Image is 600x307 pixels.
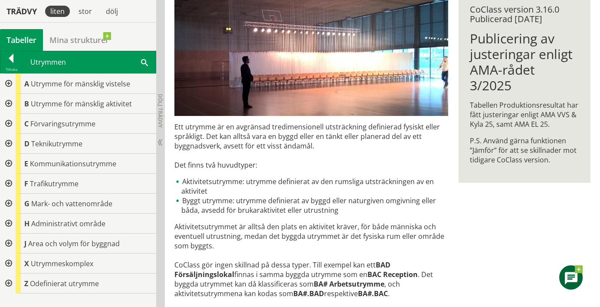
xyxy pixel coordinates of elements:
[43,29,115,51] a: Mina strukturer
[24,79,29,89] span: A
[2,7,42,16] div: Trädvy
[24,179,28,188] span: F
[24,219,30,228] span: H
[174,196,448,215] li: Byggt utrymme: utrymme definierat av byggd eller naturgiven omgivning eller båda, avsedd för bruk...
[45,6,70,17] div: liten
[470,136,579,165] p: P.S. Använd gärna funktionen ”Jämför” för att se skillnader mot tidigare CoClass version.
[358,289,388,298] strong: BA#.BAC
[24,159,28,168] span: E
[24,139,30,149] span: D
[470,100,579,129] p: Tabellen Produktionsresultat har fått justeringar enligt AMA VVS & Kyla 25, samt AMA EL 25.
[31,99,132,109] span: Utrymme för mänsklig aktivitet
[470,5,579,24] div: CoClass version 3.16.0 Publicerad [DATE]
[24,239,26,248] span: J
[31,79,130,89] span: Utrymme för mänsklig vistelse
[470,31,579,93] h1: Publicering av justeringar enligt AMA-rådet 3/2025
[24,199,30,208] span: G
[141,57,148,66] span: Sök i tabellen
[31,199,112,208] span: Mark- och vattenområde
[31,259,93,268] span: Utrymmeskomplex
[174,177,448,196] li: Aktivitetsutrymme: utrymme definierat av den rumsliga utsträckningen av en aktivitet
[28,239,120,248] span: Area och volym för byggnad
[157,94,164,128] span: Dölj trädvy
[24,119,29,129] span: C
[31,219,105,228] span: Administrativt område
[101,6,123,17] div: dölj
[367,270,418,279] strong: BAC Reception
[24,259,29,268] span: X
[293,289,324,298] strong: BA#.BAD
[0,66,22,73] div: Tillbaka
[24,279,28,288] span: Z
[30,279,99,288] span: Odefinierat utrymme
[30,179,79,188] span: Trafikutrymme
[73,6,97,17] div: stor
[24,99,29,109] span: B
[174,260,390,279] strong: BAD Försäljningslokal
[30,159,116,168] span: Kommunikationsutrymme
[31,139,82,149] span: Teknikutrymme
[30,119,95,129] span: Förvaringsutrymme
[23,51,156,73] div: Utrymmen
[314,279,384,289] strong: BA# Arbetsutrymme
